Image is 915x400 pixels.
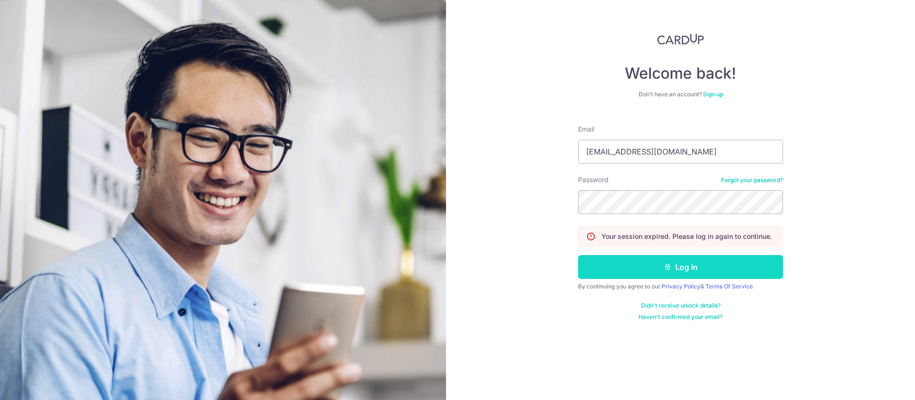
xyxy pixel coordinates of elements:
[578,175,609,185] label: Password
[721,176,783,184] a: Forgot your password?
[657,33,704,45] img: CardUp Logo
[578,91,783,98] div: Don’t have an account?
[705,283,753,290] a: Terms Of Service
[578,283,783,290] div: By continuing you agree to our &
[578,124,594,134] label: Email
[578,255,783,279] button: Log in
[639,313,722,321] a: Haven't confirmed your email?
[578,140,783,164] input: Enter your Email
[703,91,723,98] a: Sign up
[601,232,772,241] p: Your session expired. Please log in again to continue.
[661,283,701,290] a: Privacy Policy
[641,302,721,309] a: Didn't receive unlock details?
[578,64,783,83] h4: Welcome back!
